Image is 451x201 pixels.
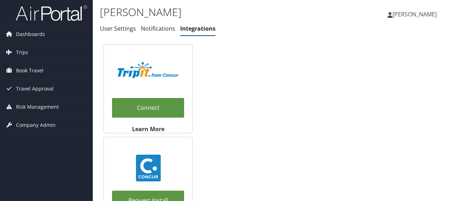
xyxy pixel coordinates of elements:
[16,116,56,134] span: Company Admin
[132,125,164,133] strong: Learn More
[100,25,136,32] a: User Settings
[392,10,437,18] span: [PERSON_NAME]
[141,25,175,32] a: Notifications
[100,5,329,20] h1: [PERSON_NAME]
[16,62,44,79] span: Book Travel
[16,25,45,43] span: Dashboards
[118,62,178,78] img: TripIt_Logo_Color_SOHP.png
[16,98,59,116] span: Risk Management
[180,25,216,32] a: Integrations
[387,4,444,25] a: [PERSON_NAME]
[16,80,54,98] span: Travel Approval
[135,155,162,181] img: concur_23.png
[16,5,87,21] img: airportal-logo.png
[112,98,184,118] a: Connect
[16,43,28,61] span: Trips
